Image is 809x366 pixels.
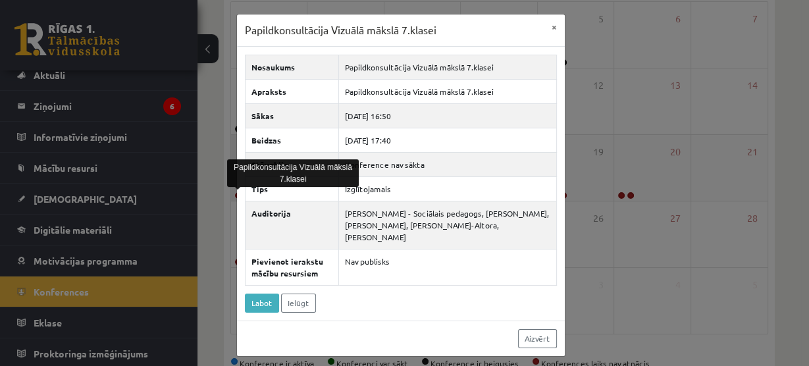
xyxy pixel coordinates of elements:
td: Nav publisks [338,249,556,285]
th: Beidzas [245,128,338,152]
td: Konference nav sākta [338,152,556,176]
th: Apraksts [245,79,338,103]
button: × [544,14,565,39]
a: Aizvērt [518,329,557,348]
a: Labot [245,294,279,313]
a: Ielūgt [281,294,316,313]
th: Nosaukums [245,55,338,79]
h3: Papildkonsultācija Vizuālā mākslā 7.klasei [245,22,436,38]
td: [DATE] 16:50 [338,103,556,128]
td: [PERSON_NAME] - Sociālais pedagogs, [PERSON_NAME], [PERSON_NAME], [PERSON_NAME]-Altora, [PERSON_N... [338,201,556,249]
td: [DATE] 17:40 [338,128,556,152]
th: Auditorija [245,201,338,249]
th: Pievienot ierakstu mācību resursiem [245,249,338,285]
th: Stāvoklis [245,152,338,176]
td: Papildkonsultācija Vizuālā mākslā 7.klasei [338,55,556,79]
td: Izglītojamais [338,176,556,201]
th: Sākas [245,103,338,128]
td: Papildkonsultācija Vizuālā mākslā 7.klasei [338,79,556,103]
div: Papildkonsultācija Vizuālā mākslā 7.klasei [227,159,359,187]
